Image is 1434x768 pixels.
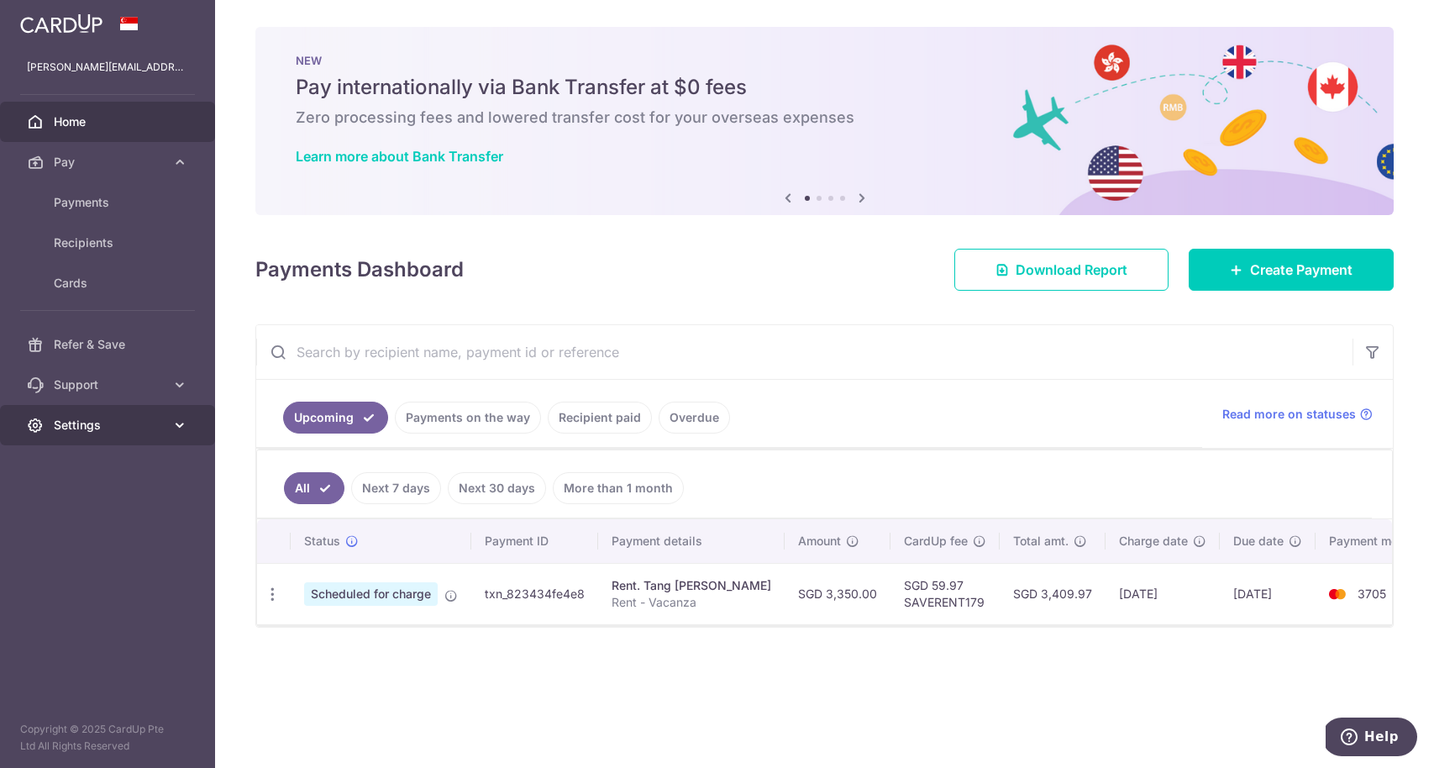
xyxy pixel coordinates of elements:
[1321,584,1354,604] img: Bank Card
[54,275,165,292] span: Cards
[255,255,464,285] h4: Payments Dashboard
[1358,587,1386,601] span: 3705
[548,402,652,434] a: Recipient paid
[54,194,165,211] span: Payments
[1233,533,1284,550] span: Due date
[304,582,438,606] span: Scheduled for charge
[1119,533,1188,550] span: Charge date
[296,108,1353,128] h6: Zero processing fees and lowered transfer cost for your overseas expenses
[395,402,541,434] a: Payments on the way
[471,563,598,624] td: txn_823434fe4e8
[785,563,890,624] td: SGD 3,350.00
[1189,249,1394,291] a: Create Payment
[448,472,546,504] a: Next 30 days
[1222,406,1356,423] span: Read more on statuses
[1013,533,1069,550] span: Total amt.
[553,472,684,504] a: More than 1 month
[54,376,165,393] span: Support
[255,27,1394,215] img: Bank transfer banner
[54,417,165,434] span: Settings
[598,519,785,563] th: Payment details
[1326,718,1417,760] iframe: Opens a widget where you can find more information
[1250,260,1353,280] span: Create Payment
[256,325,1353,379] input: Search by recipient name, payment id or reference
[1222,406,1373,423] a: Read more on statuses
[659,402,730,434] a: Overdue
[284,472,344,504] a: All
[283,402,388,434] a: Upcoming
[54,336,165,353] span: Refer & Save
[54,113,165,130] span: Home
[304,533,340,550] span: Status
[904,533,968,550] span: CardUp fee
[20,13,102,34] img: CardUp
[1016,260,1127,280] span: Download Report
[890,563,1000,624] td: SGD 59.97 SAVERENT179
[54,234,165,251] span: Recipients
[27,59,188,76] p: [PERSON_NAME][EMAIL_ADDRESS][DOMAIN_NAME]
[612,577,771,594] div: Rent. Tang [PERSON_NAME]
[1000,563,1106,624] td: SGD 3,409.97
[296,148,503,165] a: Learn more about Bank Transfer
[612,594,771,611] p: Rent - Vacanza
[1220,563,1316,624] td: [DATE]
[954,249,1169,291] a: Download Report
[296,54,1353,67] p: NEW
[54,154,165,171] span: Pay
[351,472,441,504] a: Next 7 days
[1106,563,1220,624] td: [DATE]
[798,533,841,550] span: Amount
[471,519,598,563] th: Payment ID
[296,74,1353,101] h5: Pay internationally via Bank Transfer at $0 fees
